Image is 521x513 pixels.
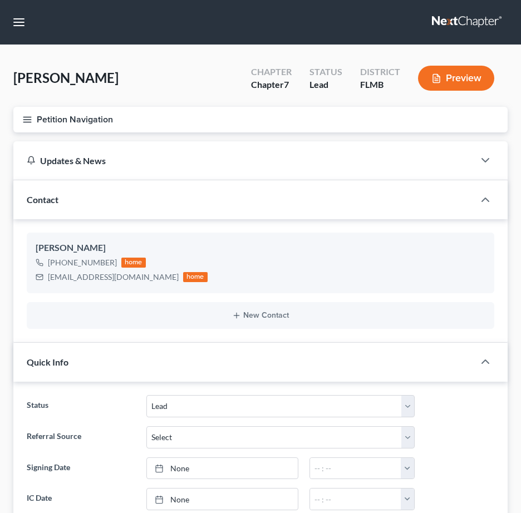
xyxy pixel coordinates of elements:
[147,489,298,510] a: None
[183,272,208,282] div: home
[27,357,68,367] span: Quick Info
[309,78,342,91] div: Lead
[147,458,298,479] a: None
[418,66,494,91] button: Preview
[310,458,402,479] input: -- : --
[27,194,58,205] span: Contact
[21,426,141,448] label: Referral Source
[310,489,402,510] input: -- : --
[251,66,292,78] div: Chapter
[21,457,141,480] label: Signing Date
[13,70,119,86] span: [PERSON_NAME]
[251,78,292,91] div: Chapter
[360,78,400,91] div: FLMB
[360,66,400,78] div: District
[36,241,485,255] div: [PERSON_NAME]
[36,311,485,320] button: New Contact
[121,258,146,268] div: home
[21,395,141,417] label: Status
[48,257,117,268] div: [PHONE_NUMBER]
[13,107,508,132] button: Petition Navigation
[309,66,342,78] div: Status
[284,79,289,90] span: 7
[48,272,179,283] div: [EMAIL_ADDRESS][DOMAIN_NAME]
[21,488,141,510] label: IC Date
[27,155,461,166] div: Updates & News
